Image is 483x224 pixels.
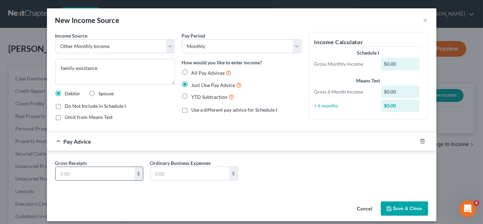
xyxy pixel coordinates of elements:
[311,102,378,109] div: ÷ 6 months
[135,167,143,180] div: $
[381,99,419,112] div: $0.00
[314,77,422,84] div: Means Test
[55,159,87,167] label: Gross Receipts
[99,90,114,96] span: Spouse
[150,159,211,167] label: Ordinary Business Expenses
[56,167,135,180] input: 0.00
[381,201,428,216] button: Save & Close
[55,15,120,25] div: New Income Source
[65,114,113,120] span: Omit from Means Test
[381,58,419,70] div: $0.00
[65,103,126,109] span: Do Not Include in Schedule I
[311,88,378,95] div: Gross 6 Month Income
[311,61,378,67] div: Gross Monthly Income
[459,200,476,217] iframe: Intercom live chat
[474,200,479,206] span: 4
[55,33,88,39] span: Income Source
[352,202,378,216] button: Cancel
[230,167,238,180] div: $
[182,32,206,39] label: Pay Period
[151,167,230,180] input: 0.00
[182,59,262,66] label: How would you like to enter income?
[192,70,225,76] span: All Pay Advices
[192,107,277,113] span: Use a different pay advice for Schedule I
[314,38,422,47] h5: Income Calculator
[64,138,91,145] span: Pay Advice
[65,90,81,96] span: Debtor
[381,86,419,98] div: $0.00
[192,82,235,88] span: Just One Pay Advice
[423,16,428,24] button: ×
[314,49,422,56] div: Schedule I
[192,94,228,100] span: YTD Subtraction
